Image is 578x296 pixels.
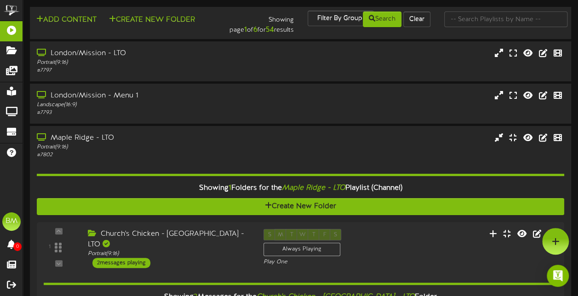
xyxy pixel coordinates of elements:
button: Create New Folder [106,14,198,26]
div: BM [2,212,21,231]
div: Portrait ( 9:16 ) [88,250,250,258]
strong: 54 [266,26,274,34]
div: London/Mission - LTO [37,48,248,59]
div: Maple Ridge - LTO [37,133,248,143]
span: 1 [229,184,231,192]
input: -- Search Playlists by Name -- [444,11,567,27]
div: Showing Folders for the Playlist (Channel) [30,178,571,198]
button: Filter By Group [308,11,374,26]
button: Add Content [34,14,99,26]
div: Church's Chicken - [GEOGRAPHIC_DATA] - LTO [88,229,250,250]
div: # 7797 [37,67,248,74]
div: Open Intercom Messenger [547,265,569,287]
strong: 1 [244,26,247,34]
button: Clear [403,11,430,27]
i: Maple Ridge - LTO [282,184,345,192]
div: # 7802 [37,151,248,159]
div: Portrait ( 9:16 ) [37,59,248,67]
div: Portrait ( 9:16 ) [37,143,248,151]
div: Landscape ( 16:9 ) [37,101,248,109]
div: Play One [263,258,382,266]
div: London/Mission - Menu 1 [37,91,248,101]
button: Search [363,11,401,27]
button: Create New Folder [37,198,564,215]
div: 2 messages playing [92,258,150,268]
strong: 6 [253,26,258,34]
span: 0 [13,242,22,251]
div: Showing page of for results [209,11,301,35]
div: # 7793 [37,109,248,117]
div: Always Playing [263,243,340,256]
